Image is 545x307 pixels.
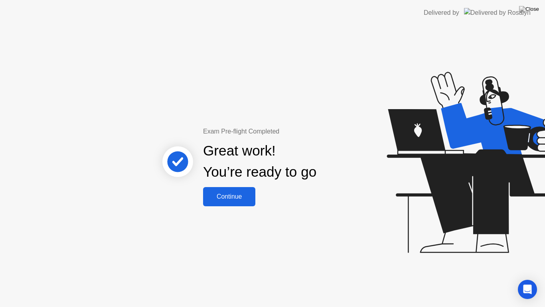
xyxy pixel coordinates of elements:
[205,193,253,200] div: Continue
[518,280,537,299] div: Open Intercom Messenger
[203,127,368,136] div: Exam Pre-flight Completed
[203,187,255,206] button: Continue
[464,8,531,17] img: Delivered by Rosalyn
[424,8,459,18] div: Delivered by
[203,140,316,183] div: Great work! You’re ready to go
[519,6,539,12] img: Close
